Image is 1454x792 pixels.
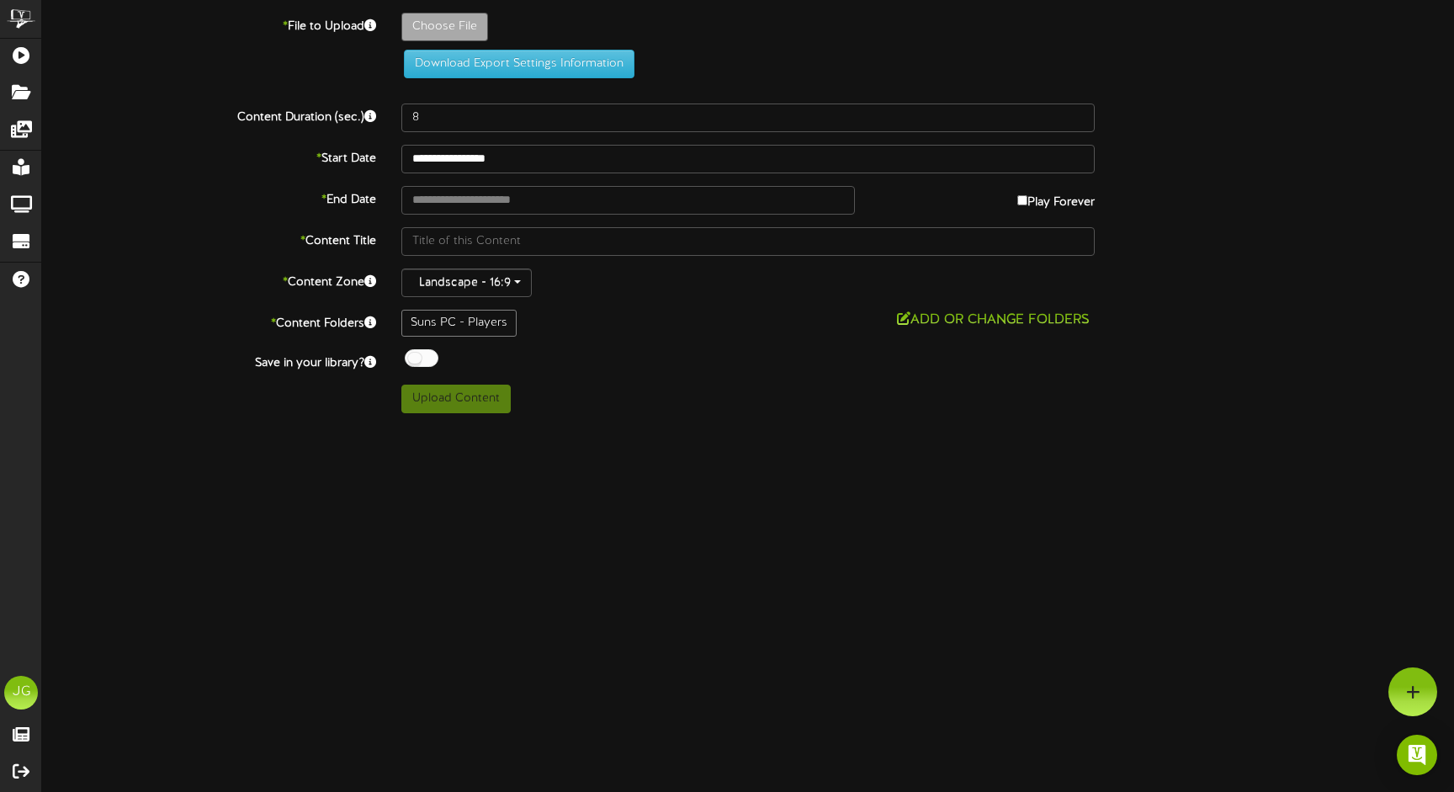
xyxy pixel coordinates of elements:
[29,268,389,291] label: Content Zone
[1017,195,1027,205] input: Play Forever
[404,50,634,78] button: Download Export Settings Information
[29,227,389,250] label: Content Title
[401,227,1095,256] input: Title of this Content
[401,268,532,297] button: Landscape - 16:9
[4,676,38,710] div: JG
[892,310,1095,331] button: Add or Change Folders
[1397,735,1437,775] div: Open Intercom Messenger
[29,349,389,372] label: Save in your library?
[1017,186,1095,211] label: Play Forever
[29,186,389,209] label: End Date
[401,385,511,413] button: Upload Content
[29,104,389,126] label: Content Duration (sec.)
[401,310,517,337] div: Suns PC - Players
[29,13,389,35] label: File to Upload
[29,310,389,332] label: Content Folders
[395,57,634,70] a: Download Export Settings Information
[29,145,389,167] label: Start Date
